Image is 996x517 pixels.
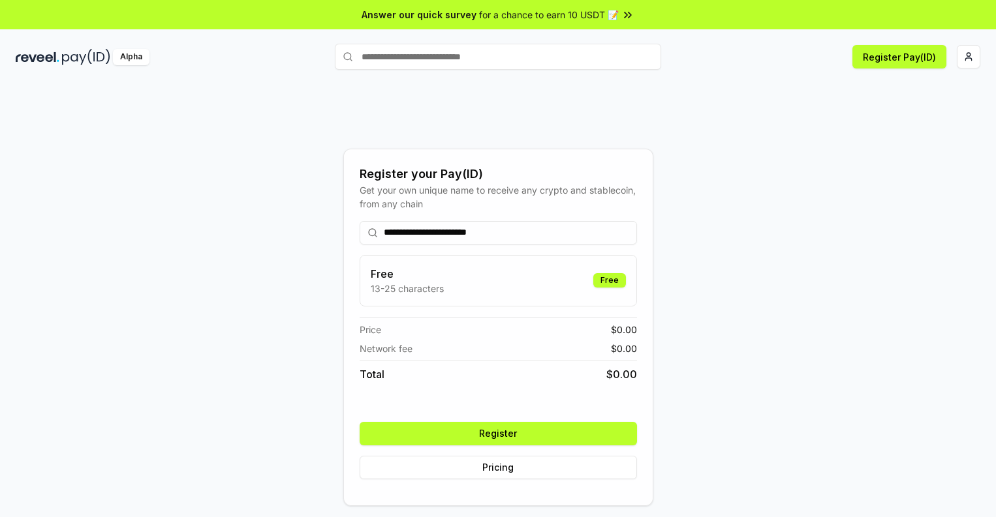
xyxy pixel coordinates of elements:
[371,282,444,295] p: 13-25 characters
[360,366,384,382] span: Total
[360,422,637,445] button: Register
[606,366,637,382] span: $ 0.00
[360,342,412,355] span: Network fee
[611,323,637,336] span: $ 0.00
[362,8,476,22] span: Answer our quick survey
[852,45,946,68] button: Register Pay(ID)
[360,456,637,479] button: Pricing
[360,165,637,183] div: Register your Pay(ID)
[113,49,149,65] div: Alpha
[479,8,619,22] span: for a chance to earn 10 USDT 📝
[611,342,637,355] span: $ 0.00
[360,183,637,211] div: Get your own unique name to receive any crypto and stablecoin, from any chain
[593,273,626,288] div: Free
[62,49,110,65] img: pay_id
[371,266,444,282] h3: Free
[360,323,381,336] span: Price
[16,49,59,65] img: reveel_dark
